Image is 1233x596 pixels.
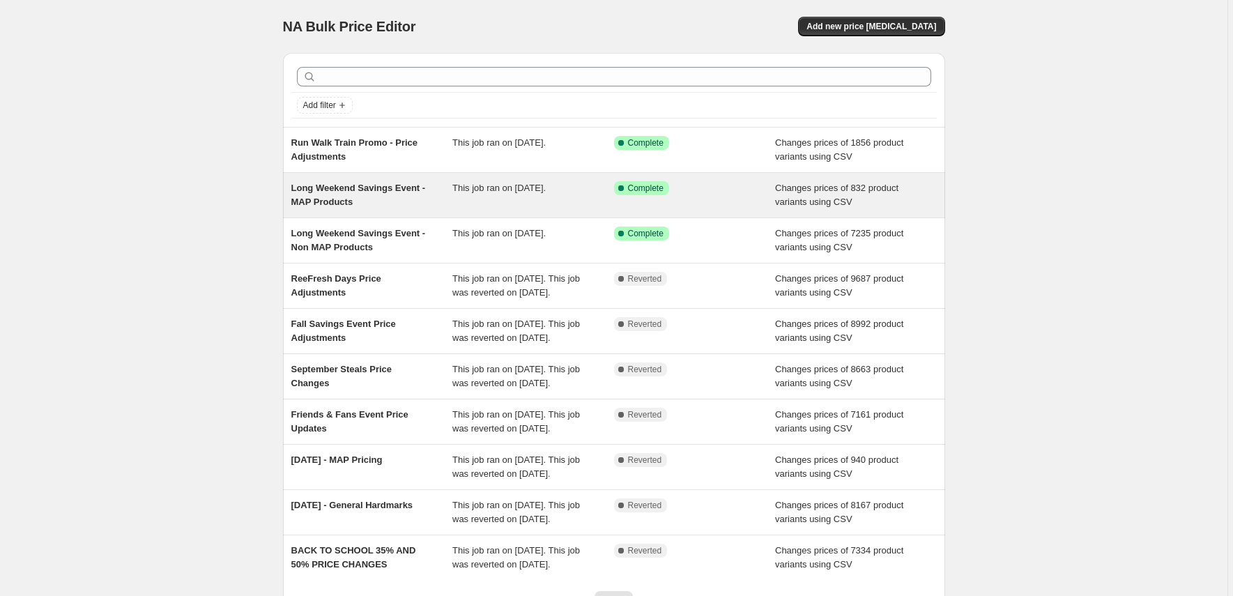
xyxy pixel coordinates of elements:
[775,500,903,524] span: Changes prices of 8167 product variants using CSV
[628,364,662,375] span: Reverted
[628,273,662,284] span: Reverted
[303,100,336,111] span: Add filter
[628,319,662,330] span: Reverted
[775,454,898,479] span: Changes prices of 940 product variants using CSV
[775,364,903,388] span: Changes prices of 8663 product variants using CSV
[291,545,416,570] span: BACK TO SCHOOL 35% AND 50% PRICE CHANGES
[775,228,903,252] span: Changes prices of 7235 product variants using CSV
[452,454,580,479] span: This job ran on [DATE]. This job was reverted on [DATE].
[775,137,903,162] span: Changes prices of 1856 product variants using CSV
[452,500,580,524] span: This job ran on [DATE]. This job was reverted on [DATE].
[628,228,664,239] span: Complete
[628,137,664,148] span: Complete
[291,500,413,510] span: [DATE] - General Hardmarks
[775,319,903,343] span: Changes prices of 8992 product variants using CSV
[775,409,903,434] span: Changes prices of 7161 product variants using CSV
[452,183,546,193] span: This job ran on [DATE].
[452,319,580,343] span: This job ran on [DATE]. This job was reverted on [DATE].
[291,364,392,388] span: September Steals Price Changes
[628,500,662,511] span: Reverted
[283,19,416,34] span: NA Bulk Price Editor
[291,228,426,252] span: Long Weekend Savings Event - Non MAP Products
[452,273,580,298] span: This job ran on [DATE]. This job was reverted on [DATE].
[628,183,664,194] span: Complete
[775,545,903,570] span: Changes prices of 7334 product variants using CSV
[291,454,383,465] span: [DATE] - MAP Pricing
[291,273,381,298] span: ReeFresh Days Price Adjustments
[297,97,353,114] button: Add filter
[291,319,396,343] span: Fall Savings Event Price Adjustments
[806,21,936,32] span: Add new price [MEDICAL_DATA]
[452,545,580,570] span: This job ran on [DATE]. This job was reverted on [DATE].
[775,183,898,207] span: Changes prices of 832 product variants using CSV
[291,137,418,162] span: Run Walk Train Promo - Price Adjustments
[452,364,580,388] span: This job ran on [DATE]. This job was reverted on [DATE].
[452,228,546,238] span: This job ran on [DATE].
[291,409,408,434] span: Friends & Fans Event Price Updates
[798,17,944,36] button: Add new price [MEDICAL_DATA]
[291,183,426,207] span: Long Weekend Savings Event - MAP Products
[775,273,903,298] span: Changes prices of 9687 product variants using CSV
[452,137,546,148] span: This job ran on [DATE].
[452,409,580,434] span: This job ran on [DATE]. This job was reverted on [DATE].
[628,409,662,420] span: Reverted
[628,454,662,466] span: Reverted
[628,545,662,556] span: Reverted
